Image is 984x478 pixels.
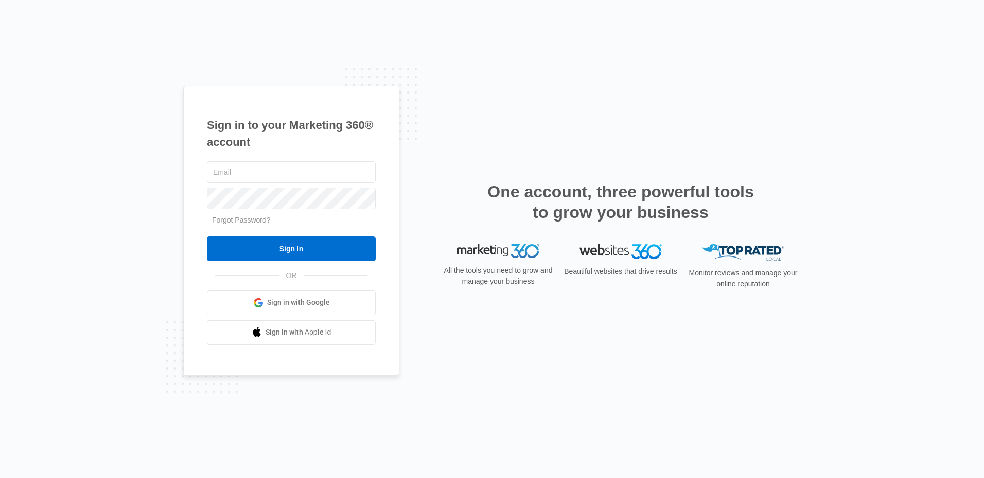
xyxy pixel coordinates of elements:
[267,297,330,308] span: Sign in with Google
[702,244,784,261] img: Top Rated Local
[207,236,376,261] input: Sign In
[207,320,376,345] a: Sign in with Apple Id
[212,216,271,224] a: Forgot Password?
[266,327,331,338] span: Sign in with Apple Id
[279,270,304,281] span: OR
[207,161,376,183] input: Email
[441,265,556,287] p: All the tools you need to grow and manage your business
[207,290,376,315] a: Sign in with Google
[686,268,801,289] p: Monitor reviews and manage your online reputation
[484,181,757,223] h2: One account, three powerful tools to grow your business
[457,244,539,259] img: Marketing 360
[207,117,376,151] h1: Sign in to your Marketing 360® account
[563,266,678,277] p: Beautiful websites that drive results
[579,244,662,259] img: Websites 360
